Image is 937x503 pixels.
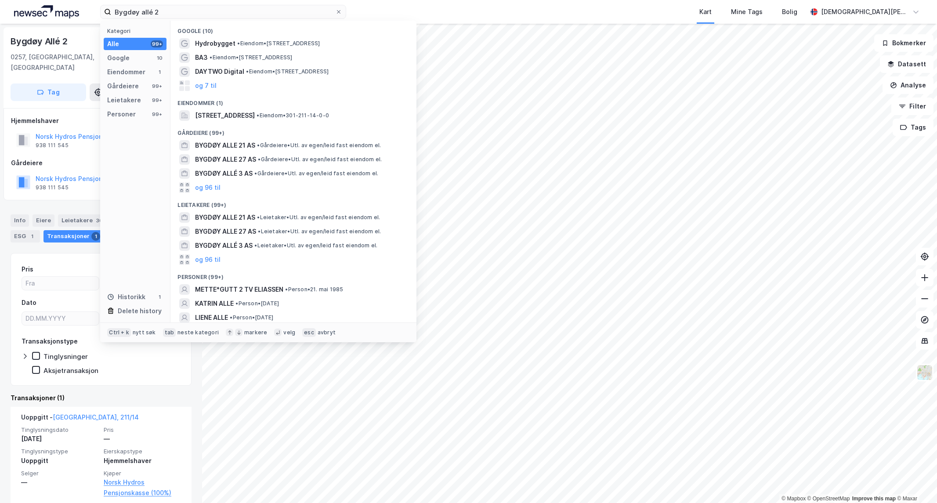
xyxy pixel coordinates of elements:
span: [STREET_ADDRESS] [195,110,255,121]
div: Google (10) [170,21,416,36]
div: Dato [22,297,36,308]
div: Leietakere [58,214,108,227]
input: DD.MM.YYYY [22,312,99,325]
span: Eiendom • [STREET_ADDRESS] [210,54,292,61]
div: — [104,434,181,444]
span: • [258,228,260,235]
a: Improve this map [852,496,896,502]
div: 1 [156,69,163,76]
div: Google [107,53,130,63]
span: • [254,170,257,177]
button: Bokmerker [874,34,933,52]
div: Historikk [107,292,145,302]
div: Gårdeiere (99+) [170,123,416,138]
button: Tags [893,119,933,136]
div: 10 [156,54,163,62]
button: Analyse [883,76,933,94]
span: Person • 21. mai 1985 [285,286,343,293]
span: Tinglysningstype [21,448,98,455]
span: BYGDØY ALLÉ 3 AS [195,168,253,179]
div: 938 111 545 [36,142,69,149]
span: • [210,54,212,61]
div: Transaksjonstype [22,336,78,347]
a: [GEOGRAPHIC_DATA], 211/14 [53,413,139,421]
div: esc [302,328,316,337]
span: Tinglysningsdato [21,426,98,434]
div: Hjemmelshaver [104,456,181,466]
div: Hjemmelshaver [11,116,191,126]
div: 1 [156,293,163,300]
div: nytt søk [133,329,156,336]
div: [DEMOGRAPHIC_DATA][PERSON_NAME] [821,7,909,17]
span: Gårdeiere • Utl. av egen/leid fast eiendom el. [257,142,381,149]
span: Kjøper [104,470,181,477]
span: • [257,142,260,148]
span: Leietaker • Utl. av egen/leid fast eiendom el. [254,242,377,249]
div: Pris [22,264,33,275]
div: Ctrl + k [107,328,131,337]
span: BYGDØY ALLE 27 AS [195,154,256,165]
span: • [235,300,238,307]
div: Leietakere (99+) [170,195,416,210]
div: Info [11,214,29,227]
span: Person • [DATE] [235,300,279,307]
a: Norsk Hydros Pensjonskasse (100%) [104,477,181,498]
img: logo.a4113a55bc3d86da70a041830d287a7e.svg [14,5,79,18]
span: BYGDØY ALLE 27 AS [195,226,256,237]
div: Uoppgitt [21,456,98,466]
div: avbryt [318,329,336,336]
div: 0257, [GEOGRAPHIC_DATA], [GEOGRAPHIC_DATA] [11,52,125,73]
div: Gårdeiere [11,158,191,168]
span: Pris [104,426,181,434]
span: LIENE ALLE [195,312,228,323]
iframe: Chat Widget [893,461,937,503]
span: Eiendom • [STREET_ADDRESS] [237,40,320,47]
div: markere [244,329,267,336]
span: Gårdeiere • Utl. av egen/leid fast eiendom el. [254,170,378,177]
button: Datasett [880,55,933,73]
div: 36 [94,216,105,225]
div: [DATE] [21,434,98,444]
div: Kategori [107,28,166,34]
span: Eiendom • [STREET_ADDRESS] [246,68,329,75]
span: • [258,156,260,163]
span: • [230,314,232,321]
div: Eiendommer [107,67,145,77]
input: Søk på adresse, matrikkel, gårdeiere, leietakere eller personer [111,5,335,18]
span: • [285,286,288,293]
span: • [237,40,240,47]
div: Gårdeiere [107,81,139,91]
div: tab [163,328,176,337]
div: Bolig [782,7,797,17]
div: 99+ [151,97,163,104]
span: Gårdeiere • Utl. av egen/leid fast eiendom el. [258,156,382,163]
span: • [257,112,259,119]
div: Uoppgitt - [21,412,139,426]
div: velg [283,329,295,336]
div: — [21,477,98,488]
div: 1 [91,232,100,241]
div: Mine Tags [731,7,763,17]
span: • [257,214,260,221]
div: Kart [699,7,712,17]
span: KATRIN ALLE [195,298,234,309]
div: Delete history [118,306,162,316]
div: 1 [28,232,36,241]
button: og 96 til [195,182,221,193]
div: 99+ [151,83,163,90]
span: BYGDØY ALLE 21 AS [195,212,255,223]
span: BYGDØY ALLE 21 AS [195,140,255,151]
button: Tag [11,83,86,101]
div: Personer [107,109,136,119]
span: Hydrobygget [195,38,235,49]
span: Leietaker • Utl. av egen/leid fast eiendom el. [257,214,380,221]
span: BA3 [195,52,208,63]
div: Transaksjoner [43,230,104,242]
div: ESG [11,230,40,242]
div: Aksjetransaksjon [43,366,98,375]
span: • [246,68,249,75]
input: Fra [22,277,99,290]
a: OpenStreetMap [807,496,850,502]
span: Person • [DATE] [230,314,273,321]
span: Eiendom • 301-211-14-0-0 [257,112,329,119]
